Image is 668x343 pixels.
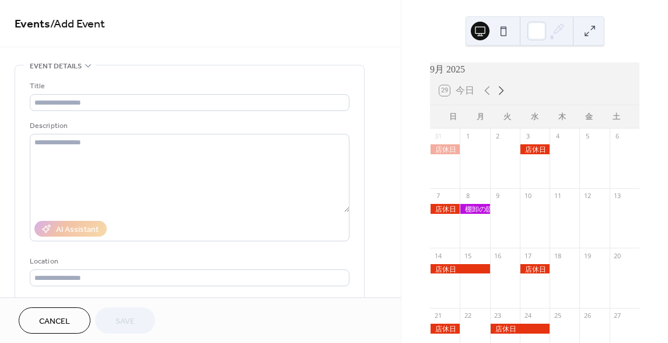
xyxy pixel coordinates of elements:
[494,105,521,129] div: 火
[553,251,562,260] div: 18
[613,132,622,141] div: 6
[50,13,105,36] span: / Add Event
[430,324,460,334] div: 店休日
[39,316,70,328] span: Cancel
[521,105,548,129] div: 水
[520,264,550,274] div: 店休日
[463,192,472,200] div: 8
[553,132,562,141] div: 4
[548,105,576,129] div: 木
[523,251,532,260] div: 17
[494,192,502,200] div: 9
[494,132,502,141] div: 2
[490,324,550,334] div: 店休日
[467,105,494,129] div: 月
[433,132,442,141] div: 31
[583,132,592,141] div: 5
[603,105,630,129] div: 土
[30,80,347,92] div: Title
[439,105,467,129] div: 日
[613,311,622,320] div: 27
[430,264,490,274] div: 店休日
[494,311,502,320] div: 23
[433,192,442,200] div: 7
[583,192,592,200] div: 12
[463,251,472,260] div: 15
[19,307,90,334] button: Cancel
[430,204,460,214] div: 店休日
[613,192,622,200] div: 13
[553,192,562,200] div: 11
[553,311,562,320] div: 25
[583,311,592,320] div: 26
[430,63,639,77] div: 9月 2025
[494,251,502,260] div: 16
[15,13,50,36] a: Events
[463,132,472,141] div: 1
[613,251,622,260] div: 20
[576,105,603,129] div: 金
[30,120,347,132] div: Description
[523,132,532,141] div: 3
[44,296,108,309] span: Link to Google Maps
[520,144,550,154] div: 店休日
[460,204,489,214] div: 棚卸の臨時休業
[463,311,472,320] div: 22
[30,255,347,268] div: Location
[583,251,592,260] div: 19
[523,311,532,320] div: 24
[433,311,442,320] div: 21
[523,192,532,200] div: 10
[30,60,82,72] span: Event details
[430,144,460,154] div: 店休日
[433,251,442,260] div: 14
